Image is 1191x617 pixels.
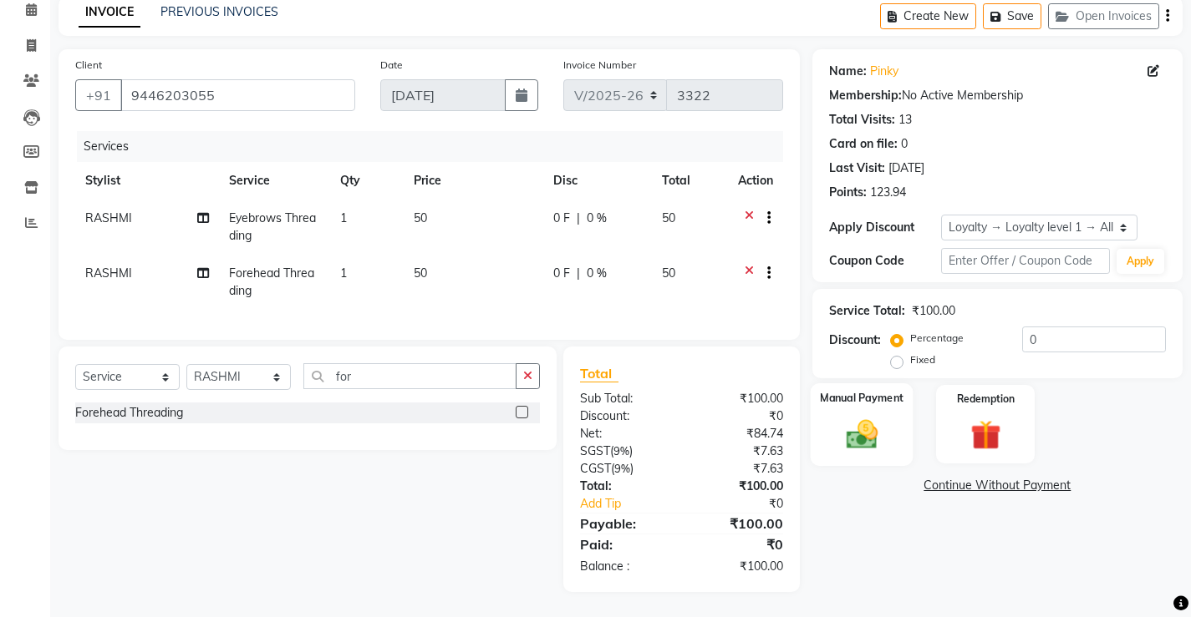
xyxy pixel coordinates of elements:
span: RASHMI [85,266,132,281]
div: Discount: [829,331,881,349]
span: | [577,265,580,282]
span: Forehead Threading [229,266,314,298]
button: Save [983,3,1041,29]
span: 50 [414,210,427,225]
div: Points: [829,184,867,201]
div: Service Total: [829,302,905,320]
button: Create New [880,3,976,29]
th: Price [404,162,543,200]
span: Eyebrows Threading [229,210,316,243]
label: Fixed [910,352,935,367]
th: Disc [543,162,652,200]
input: Search or Scan [303,363,517,389]
div: Card on file: [829,135,898,153]
div: [DATE] [888,159,924,177]
div: Paid: [568,534,681,554]
div: Net: [568,425,681,443]
img: _gift.svg [961,417,1010,454]
th: Action [728,162,783,200]
th: Service [219,162,329,200]
img: _cash.svg [836,416,887,452]
div: Last Visit: [829,159,885,177]
div: ₹7.63 [681,443,795,460]
div: Discount: [568,407,681,425]
div: 123.94 [870,184,906,201]
div: No Active Membership [829,87,1166,104]
span: 0 % [587,210,607,227]
div: Total: [568,478,681,495]
div: Sub Total: [568,390,681,407]
input: Search by Name/Mobile/Email/Code [120,79,355,111]
div: ₹0 [681,534,795,554]
div: ₹0 [681,407,795,425]
div: ₹100.00 [681,513,795,534]
div: ₹100.00 [912,302,955,320]
div: ₹0 [700,495,796,513]
span: RASHMI [85,210,132,225]
button: +91 [75,79,122,111]
label: Manual Payment [820,390,903,406]
input: Enter Offer / Coupon Code [941,248,1110,274]
span: 1 [340,266,347,281]
th: Qty [330,162,404,200]
th: Stylist [75,162,219,200]
a: Pinky [870,63,898,80]
div: Coupon Code [829,252,941,270]
a: Continue Without Payment [816,477,1179,494]
span: 0 F [553,265,570,282]
div: ( ) [568,460,681,478]
div: ₹100.00 [681,558,795,575]
div: Name: [829,63,867,80]
button: Open Invoices [1048,3,1159,29]
span: SGST [580,443,610,458]
span: 9% [613,444,629,458]
span: 50 [662,266,675,281]
span: 1 [340,210,347,225]
span: 0 F [553,210,570,227]
span: | [577,210,580,227]
th: Total [652,162,727,200]
div: Services [77,131,796,162]
div: ₹100.00 [681,478,795,495]
div: Forehead Threading [75,404,183,422]
div: ₹84.74 [681,425,795,443]
span: 0 % [587,265,607,282]
span: 9% [614,462,630,475]
div: ( ) [568,443,681,460]
div: ₹100.00 [681,390,795,407]
span: CGST [580,461,611,476]
div: Balance : [568,558,681,575]
div: ₹7.63 [681,460,795,478]
div: 13 [898,111,912,129]
div: Payable: [568,513,681,534]
label: Redemption [957,392,1015,407]
a: Add Tip [568,495,700,513]
button: Apply [1117,249,1164,274]
label: Percentage [910,331,964,346]
span: 50 [662,210,675,225]
div: Total Visits: [829,111,895,129]
div: Membership: [829,87,902,104]
label: Date [380,58,403,73]
a: PREVIOUS INVOICES [160,4,278,19]
span: Total [580,365,618,382]
label: Client [75,58,102,73]
label: Invoice Number [563,58,636,73]
div: 0 [901,135,908,153]
div: Apply Discount [829,219,941,236]
span: 50 [414,266,427,281]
